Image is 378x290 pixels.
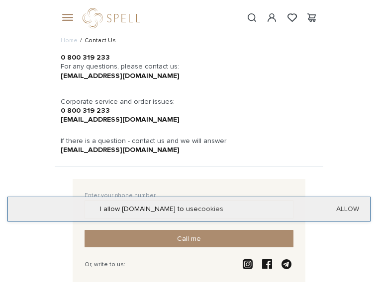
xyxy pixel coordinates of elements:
button: Call me [85,230,293,247]
a: [EMAIL_ADDRESS][DOMAIN_NAME] [61,72,180,80]
a: [EMAIL_ADDRESS][DOMAIN_NAME] [61,115,180,124]
a: cookies [198,205,223,213]
div: I allow [DOMAIN_NAME] to use [8,205,370,214]
li: Contact Us [78,36,116,45]
div: If there is a question - contact us and we will answer [55,137,323,154]
div: For any questions, please contact us: Corporate service and order issues: [55,53,323,124]
a: Home [61,37,78,44]
a: Allow [336,205,359,214]
a: 0 800 319 233 [61,53,110,62]
a: logo [83,8,145,28]
a: [EMAIL_ADDRESS][DOMAIN_NAME] [61,145,180,154]
label: Enter your phone number [85,191,156,200]
div: Or, write to us: [85,260,125,269]
a: 0 800 319 233 [61,106,110,115]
